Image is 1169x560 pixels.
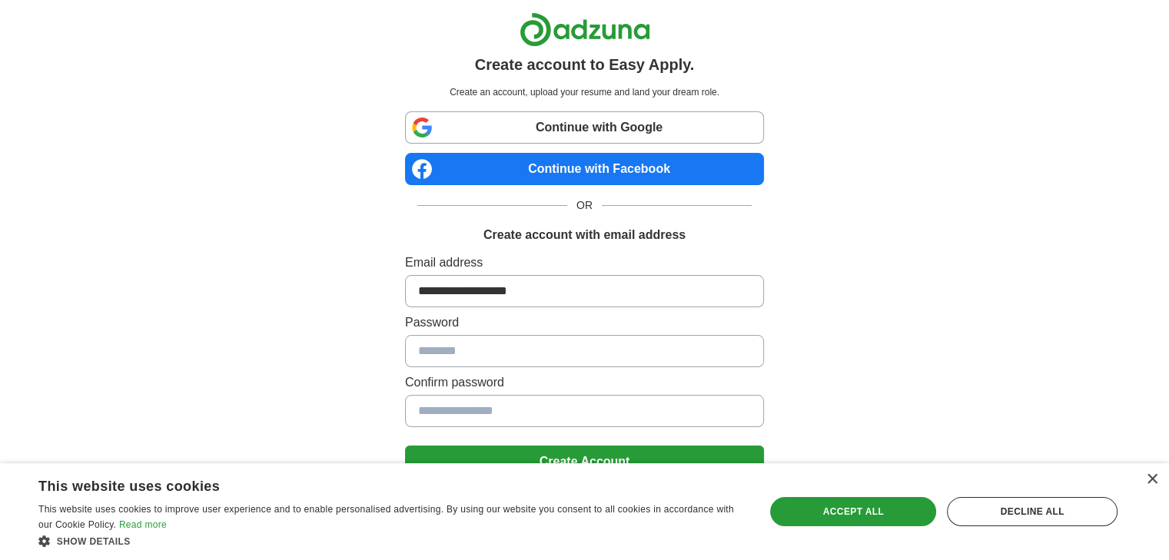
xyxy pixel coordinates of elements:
[405,313,764,332] label: Password
[405,111,764,144] a: Continue with Google
[483,226,686,244] h1: Create account with email address
[475,53,695,76] h1: Create account to Easy Apply.
[1146,474,1157,485] div: Close
[57,536,131,547] span: Show details
[405,373,764,392] label: Confirm password
[38,504,734,530] span: This website uses cookies to improve user experience and to enable personalised advertising. By u...
[405,253,764,272] label: Email address
[405,153,764,185] a: Continue with Facebook
[770,497,936,526] div: Accept all
[38,533,743,548] div: Show details
[947,497,1118,526] div: Decline all
[408,85,761,99] p: Create an account, upload your resume and land your dream role.
[119,519,167,530] a: Read more, opens a new window
[405,446,764,478] button: Create Account
[567,197,602,214] span: OR
[38,472,705,495] div: This website uses cookies
[520,12,650,47] img: Adzuna logo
